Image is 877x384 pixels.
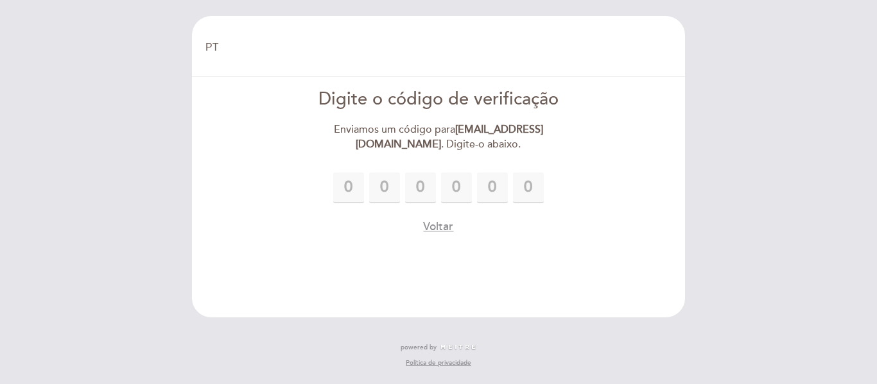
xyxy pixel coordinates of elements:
[441,172,472,203] input: 0
[291,87,586,112] div: Digite o código de verificação
[401,343,476,352] a: powered by
[440,344,476,351] img: MEITRE
[291,122,586,152] div: Enviamos um código para . Digite-o abaixo.
[333,172,364,203] input: 0
[477,172,508,203] input: 0
[513,172,544,203] input: 0
[401,343,437,352] span: powered by
[423,219,453,235] button: Voltar
[369,172,400,203] input: 0
[405,172,436,203] input: 0
[406,358,471,367] a: Política de privacidade
[356,123,543,151] strong: [EMAIL_ADDRESS][DOMAIN_NAME]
